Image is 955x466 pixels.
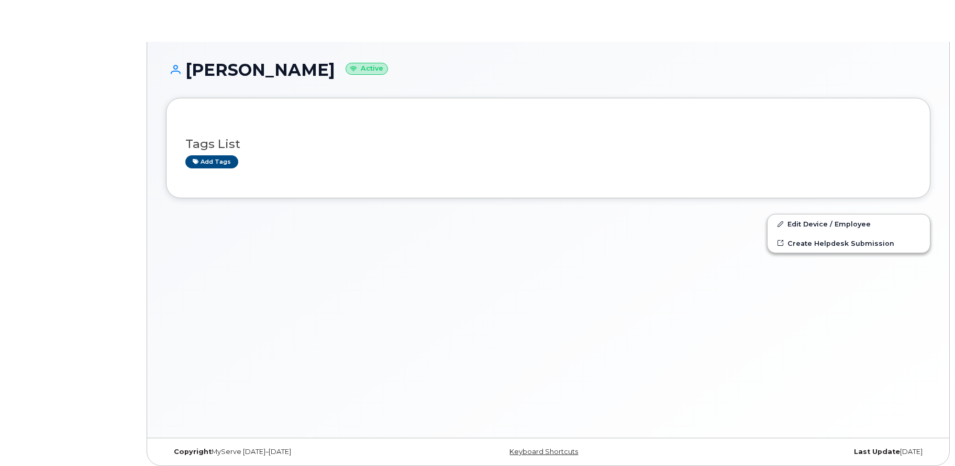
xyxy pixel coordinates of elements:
[346,63,388,75] small: Active
[174,448,212,456] strong: Copyright
[185,138,911,151] h3: Tags List
[185,155,238,168] a: Add tags
[509,448,578,456] a: Keyboard Shortcuts
[675,448,930,456] div: [DATE]
[768,214,930,233] a: Edit Device / Employee
[166,448,421,456] div: MyServe [DATE]–[DATE]
[768,234,930,253] a: Create Helpdesk Submission
[854,448,900,456] strong: Last Update
[166,61,930,79] h1: [PERSON_NAME]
